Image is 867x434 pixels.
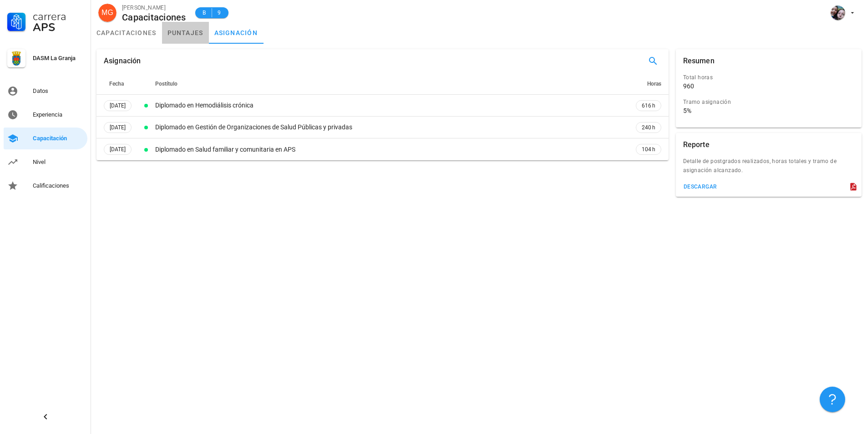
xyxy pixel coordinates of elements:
div: [PERSON_NAME] [122,3,186,12]
div: DASM La Granja [33,55,84,62]
div: Detalle de postgrados realizados, horas totales y tramo de asignación alcanzado. [676,157,862,180]
a: asignación [209,22,264,44]
th: Postítulo [153,73,629,95]
div: Asignación [104,49,141,73]
span: [DATE] [110,123,126,133]
span: 616 h [642,101,655,110]
span: 240 h [642,123,655,132]
div: 960 [683,82,694,90]
div: Capacitación [33,135,84,142]
a: Datos [4,80,87,102]
span: Fecha [109,81,124,87]
a: Experiencia [4,104,87,126]
div: 5% [683,107,691,115]
span: 104 h [642,145,655,154]
span: Postítulo [155,81,177,87]
div: Carrera [33,11,84,22]
div: avatar [831,5,845,20]
div: Nivel [33,158,84,166]
div: APS [33,22,84,33]
div: Total horas [683,73,847,82]
div: Resumen [683,49,715,73]
div: Calificaciones [33,182,84,189]
div: Diplomado en Salud familiar y comunitaria en APS [155,145,627,154]
span: [DATE] [110,101,126,111]
a: Calificaciones [4,175,87,197]
a: Capacitación [4,128,87,149]
div: Capacitaciones [122,12,186,22]
div: Datos [33,87,84,95]
div: Diplomado en Hemodiálisis crónica [155,101,627,110]
span: Horas [647,81,661,87]
div: avatar [98,4,117,22]
span: MG [101,4,113,22]
a: capacitaciones [91,22,162,44]
a: Nivel [4,151,87,173]
div: Reporte [683,133,710,157]
div: Diplomado en Gestión de Organizaciones de Salud Públicas y privadas [155,123,627,132]
span: [DATE] [110,144,126,154]
th: Fecha [96,73,139,95]
div: descargar [683,184,717,190]
button: descargar [679,180,721,193]
div: Experiencia [33,111,84,118]
div: Tramo asignación [683,97,847,107]
span: 9 [216,8,223,17]
a: puntajes [162,22,209,44]
th: Horas [629,73,669,95]
span: B [201,8,208,17]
